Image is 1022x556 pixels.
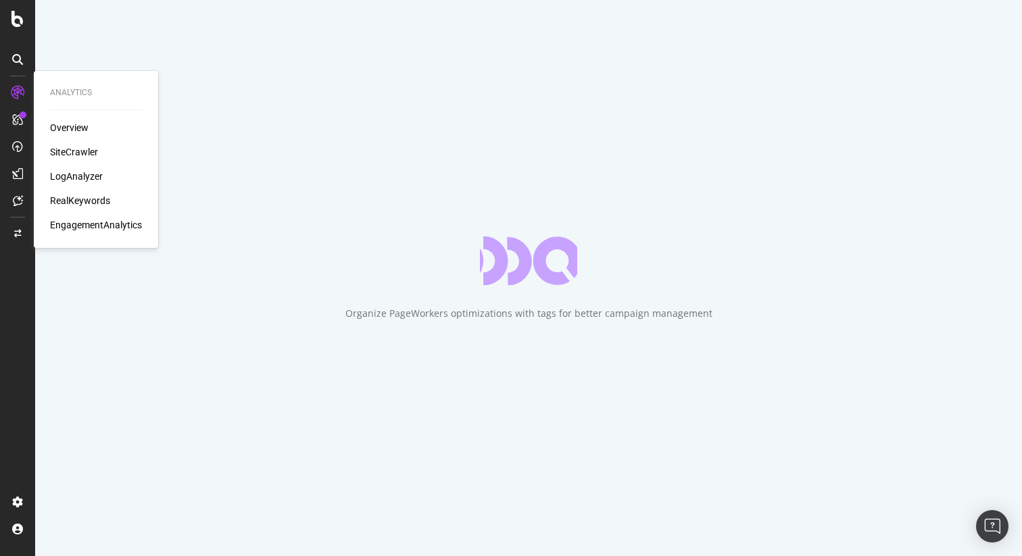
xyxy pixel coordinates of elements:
[976,510,1008,542] div: Open Intercom Messenger
[50,194,110,207] a: RealKeywords
[480,236,577,285] div: animation
[345,307,712,320] div: Organize PageWorkers optimizations with tags for better campaign management
[50,218,142,232] a: EngagementAnalytics
[50,87,142,99] div: Analytics
[50,145,98,159] a: SiteCrawler
[50,170,103,183] a: LogAnalyzer
[50,121,89,134] a: Overview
